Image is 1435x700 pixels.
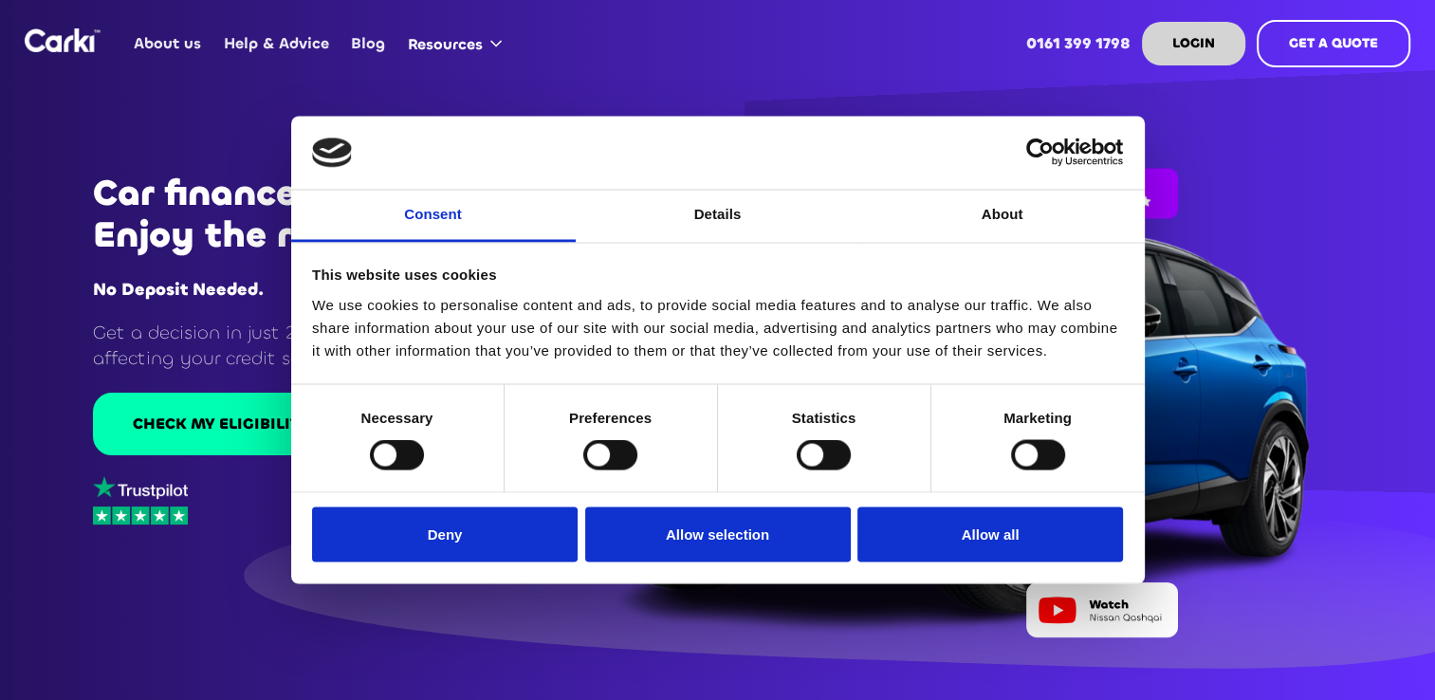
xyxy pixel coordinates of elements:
[792,409,856,425] strong: Statistics
[1003,409,1072,425] strong: Marketing
[312,265,1123,287] div: This website uses cookies
[93,173,518,256] h1: Car finance sorted. Enjoy the ride!
[312,138,352,168] img: logo
[93,320,518,372] p: Get a decision in just 20 seconds* without affecting your credit score
[569,409,652,425] strong: Preferences
[1142,22,1245,65] a: LOGIN
[340,7,396,81] a: Blog
[291,190,576,242] a: Consent
[361,409,433,425] strong: Necessary
[312,294,1123,362] div: We use cookies to personalise content and ads, to provide social media features and to analyse ou...
[1016,7,1142,81] a: 0161 399 1798
[1257,20,1410,67] a: GET A QUOTE
[1172,34,1215,52] strong: LOGIN
[25,28,101,52] img: Logo
[25,28,101,52] a: home
[93,278,264,301] strong: No Deposit Needed.
[585,507,851,562] button: Allow selection
[93,476,188,500] img: trustpilot
[312,507,578,562] button: Deny
[396,8,521,80] div: Resources
[133,414,310,434] div: CHECK MY ELIGIBILITY
[93,507,188,525] img: stars
[1289,34,1378,52] strong: GET A QUOTE
[123,7,212,81] a: About us
[93,393,350,455] a: CHECK MY ELIGIBILITY
[860,190,1145,242] a: About
[1026,33,1131,53] strong: 0161 399 1798
[408,34,483,55] div: Resources
[576,190,860,242] a: Details
[857,507,1123,562] button: Allow all
[212,7,340,81] a: Help & Advice
[957,138,1123,167] a: Usercentrics Cookiebot - opens in a new window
